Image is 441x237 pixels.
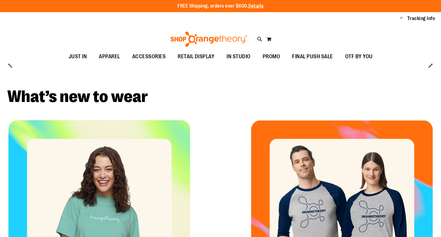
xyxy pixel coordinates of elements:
[7,88,434,105] h2: What’s new to wear
[177,3,264,10] p: FREE Shipping, orders over $600.
[69,50,87,63] span: JUST IN
[132,50,166,63] span: ACCESSORIES
[227,50,251,63] span: IN STUDIO
[339,50,379,64] a: OTF BY YOU
[220,50,257,64] a: IN STUDIO
[345,50,373,63] span: OTF BY YOU
[62,50,93,64] a: JUST IN
[93,50,126,64] a: APPAREL
[248,3,264,9] a: Details
[178,50,214,63] span: RETAIL DISPLAY
[5,58,17,70] button: prev
[172,50,220,64] a: RETAIL DISPLAY
[292,50,333,63] span: FINAL PUSH SALE
[170,32,248,47] img: Shop Orangetheory
[257,50,286,64] a: PROMO
[286,50,339,64] a: FINAL PUSH SALE
[99,50,120,63] span: APPAREL
[407,15,435,22] a: Tracking Info
[263,50,280,63] span: PROMO
[126,50,172,64] a: ACCESSORIES
[424,58,436,70] button: next
[400,15,403,22] button: Account menu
